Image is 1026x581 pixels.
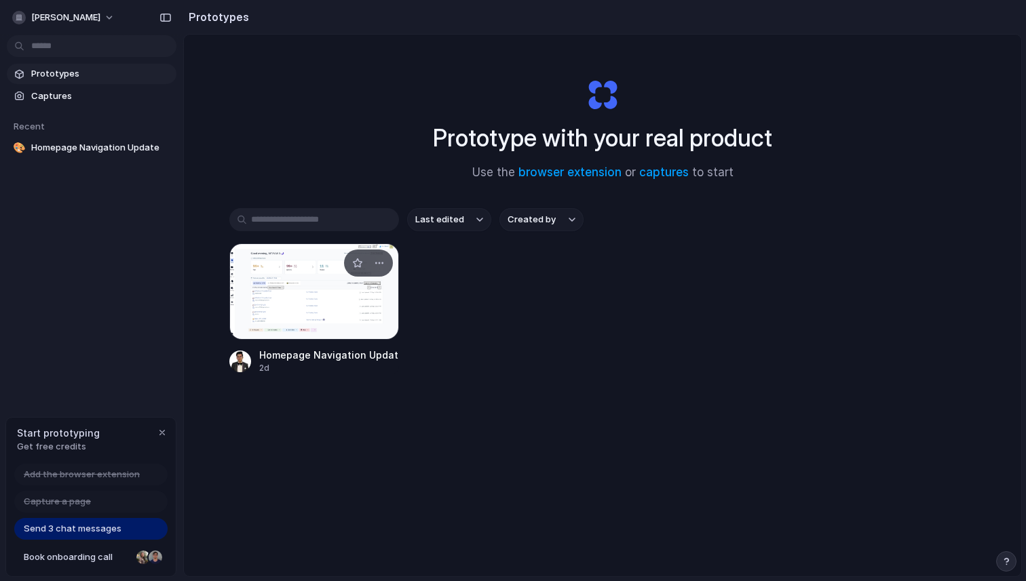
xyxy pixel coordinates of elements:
a: Book onboarding call [14,546,168,568]
button: Last edited [407,208,491,231]
span: Last edited [415,213,464,226]
span: Prototypes [31,67,171,81]
span: Get free credits [17,440,100,454]
a: Prototypes [7,64,176,84]
span: [PERSON_NAME] [31,11,100,24]
a: Captures [7,86,176,106]
h1: Prototype with your real product [433,120,772,156]
span: Captures [31,89,171,103]
span: Homepage Navigation Update [31,141,171,155]
button: [PERSON_NAME] [7,7,121,28]
a: Homepage Navigation UpdateHomepage Navigation Update2d [229,243,399,374]
a: browser extension [518,165,622,179]
div: Nicole Kubica [135,549,151,565]
a: 🎨Homepage Navigation Update [7,138,176,158]
span: Capture a page [24,495,91,508]
span: Created by [508,213,556,226]
div: 🎨 [12,141,26,155]
a: captures [639,165,689,179]
div: Homepage Navigation Update [259,348,399,362]
div: 2d [259,362,399,374]
div: Christian Iacullo [147,549,164,565]
span: Add the browser extension [24,468,140,481]
button: Created by [499,208,584,231]
h2: Prototypes [183,9,249,25]
span: Start prototyping [17,426,100,440]
span: Book onboarding call [24,550,131,564]
span: Recent [14,121,45,132]
span: Send 3 chat messages [24,522,121,536]
span: Use the or to start [472,164,734,182]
